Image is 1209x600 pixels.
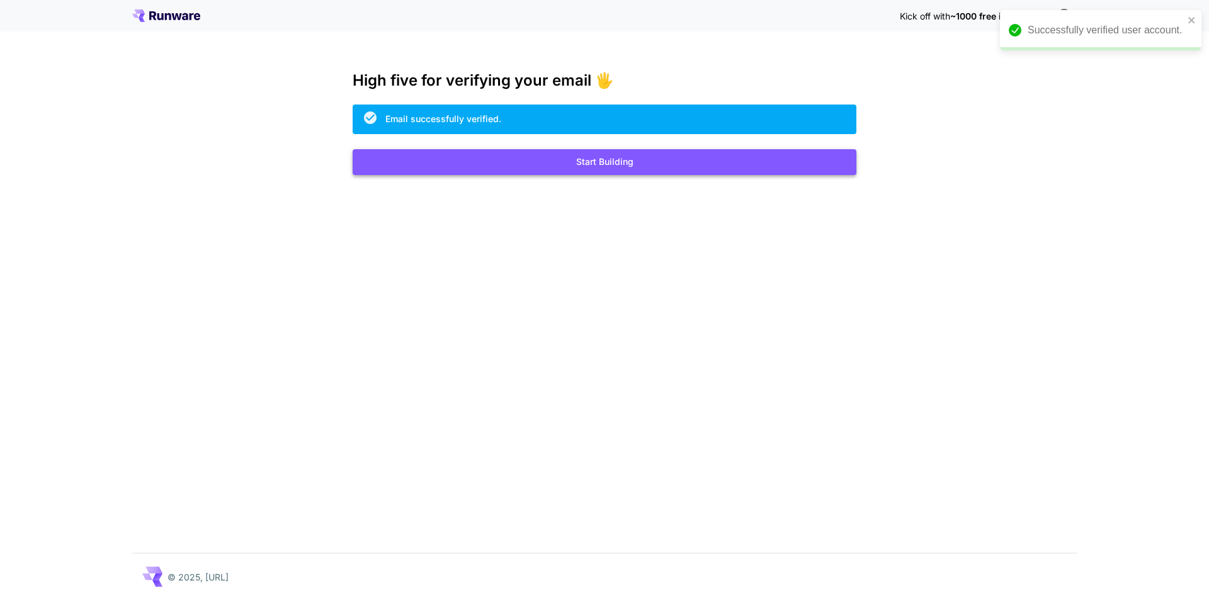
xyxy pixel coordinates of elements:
[1052,3,1077,28] button: In order to qualify for free credit, you need to sign up with a business email address and click ...
[900,11,950,21] span: Kick off with
[950,11,1047,21] span: ~1000 free images! 🎈
[1188,15,1196,25] button: close
[353,149,856,175] button: Start Building
[385,112,501,125] div: Email successfully verified.
[167,570,229,584] p: © 2025, [URL]
[1028,23,1184,38] div: Successfully verified user account.
[353,72,856,89] h3: High five for verifying your email 🖐️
